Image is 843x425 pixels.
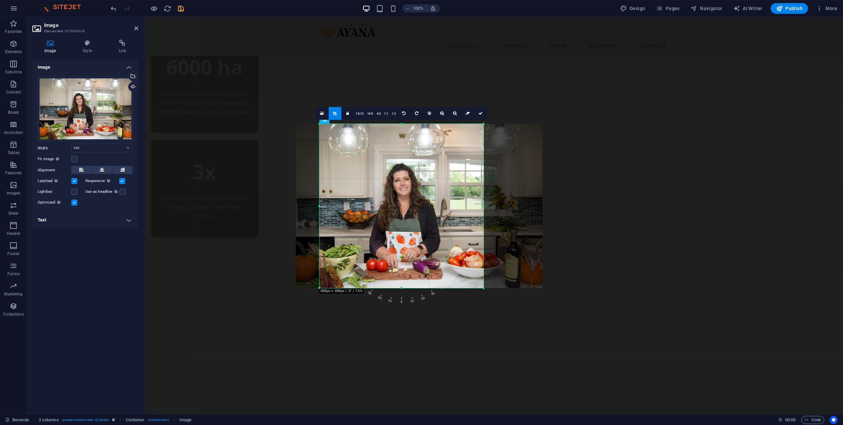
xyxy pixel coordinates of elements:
a: 4:3 [375,107,383,120]
h6: 100% [413,4,423,12]
a: Crop mode [328,107,341,120]
p: Accordion [4,130,23,135]
a: 16:9 [365,107,375,120]
label: Use as headline [85,188,119,196]
h4: Link [107,40,138,54]
button: undo [109,4,117,12]
i: This element is a customizable preset [112,418,115,422]
label: Lightbox [38,188,71,196]
h6: Session time [778,416,796,424]
p: Forms [7,271,20,277]
button: Navigator [688,3,725,14]
span: AI Writer [733,5,763,12]
h4: Image [32,40,71,54]
div: n-a-4E-UOz9Qmp1TYdQye8tm-Q.jpeg-C2stZu2PHSqqaGPyEG14BA.jpg [38,77,133,141]
span: . columns-box [147,416,169,424]
button: Design [618,3,648,14]
button: More [813,3,840,14]
button: AI Writer [731,3,765,14]
span: Click to select. Double-click to edit [179,416,191,424]
span: Navigator [691,5,723,12]
a: Keep aspect ratio [341,107,354,120]
span: Code [804,416,821,424]
button: Code [801,416,824,424]
a: Zoom in [436,107,449,120]
p: Header [7,231,20,236]
label: Width [38,146,71,150]
span: Click to select. Double-click to edit [126,416,145,424]
i: Undo: Change image (Ctrl+Z) [110,5,117,12]
label: Optimized [38,199,71,207]
p: Tables [7,150,20,155]
a: Click to cancel selection. Double-click to open Pages [5,416,29,424]
h4: Image [32,59,138,71]
span: . preset-columns-two-v2-doctor [62,416,110,424]
i: Reload page [164,5,171,12]
p: Content [6,90,21,95]
p: Slider [8,211,19,216]
a: Rotate right 90° [410,107,423,120]
button: Publish [771,3,808,14]
span: : [790,417,791,422]
button: Pages [653,3,682,14]
a: Confirm [474,107,487,120]
p: Elements [5,49,22,55]
p: Features [5,170,22,176]
nav: breadcrumb [39,416,191,424]
button: 100% [402,4,426,12]
button: reload [163,4,171,12]
span: 00 00 [785,416,796,424]
a: 1:2 [390,107,398,120]
img: Editor Logo [39,4,89,12]
label: Responsive [85,177,119,185]
a: Rotate left 90° [397,107,410,120]
p: Footer [7,251,20,256]
p: Favorites [5,29,22,34]
h4: Style [71,40,106,54]
a: Zoom out [449,107,461,120]
p: Collections [3,312,24,317]
p: Images [7,190,21,196]
i: Save (Ctrl+S) [177,5,185,12]
button: save [177,4,185,12]
h2: Image [44,22,138,28]
p: Marketing [4,291,23,297]
h4: Text [32,212,138,228]
h3: Element #ed-1015090018 [44,28,125,34]
a: Reset [461,107,474,120]
a: Center [423,107,436,120]
a: 16:10 [354,107,365,120]
label: Alignment [38,166,71,174]
span: Pages [656,5,679,12]
a: 1:1 [382,107,390,120]
span: Design [620,5,645,12]
div: Design (Ctrl+Alt+Y) [618,3,648,14]
label: Fit image [38,155,71,163]
span: Click to select. Double-click to edit [39,416,59,424]
p: Boxes [8,110,19,115]
i: On resize automatically adjust zoom level to fit chosen device. [430,5,436,11]
p: Columns [5,69,22,75]
span: Publish [776,5,803,12]
label: Lazyload [38,177,71,185]
span: More [816,5,837,12]
a: Select files from the file manager, stock photos, or upload file(s) [316,107,328,120]
button: Usercentrics [830,416,838,424]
